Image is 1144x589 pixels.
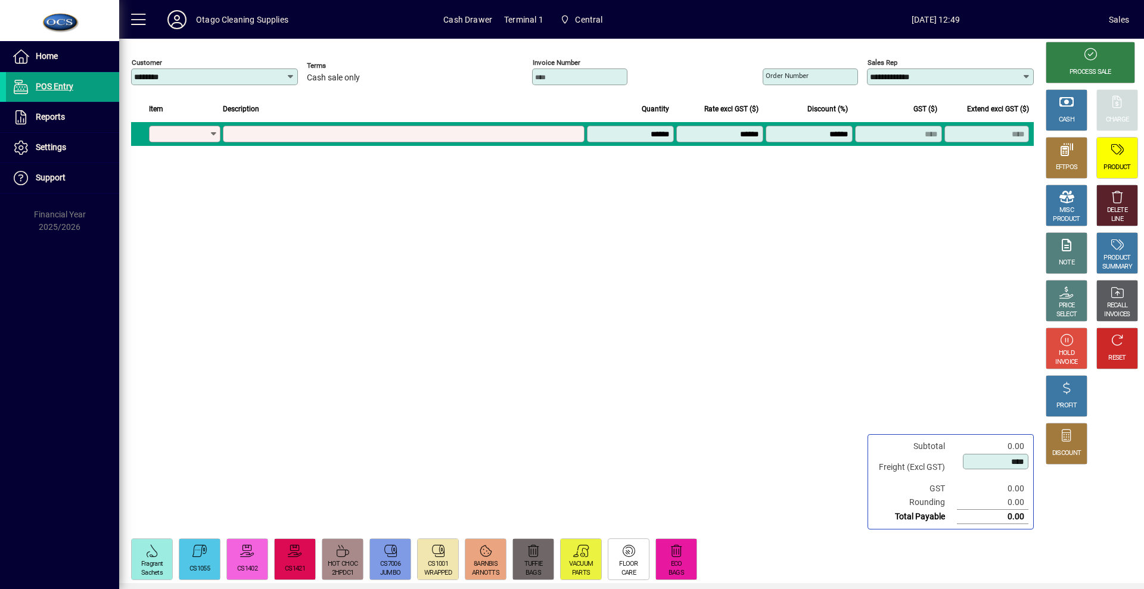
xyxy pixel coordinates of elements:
[1103,254,1130,263] div: PRODUCT
[807,102,848,116] span: Discount (%)
[524,560,543,569] div: TUFFIE
[132,58,162,67] mat-label: Customer
[642,102,669,116] span: Quantity
[1056,310,1077,319] div: SELECT
[957,495,1028,510] td: 0.00
[763,10,1109,29] span: [DATE] 12:49
[1059,206,1074,215] div: MISC
[424,569,452,578] div: WRAPPED
[1052,449,1081,458] div: DISCOUNT
[36,173,66,182] span: Support
[237,565,257,574] div: CS1402
[6,163,119,193] a: Support
[873,510,957,524] td: Total Payable
[1109,10,1129,29] div: Sales
[873,453,957,482] td: Freight (Excl GST)
[141,569,163,578] div: Sachets
[285,565,305,574] div: CS1421
[1059,116,1074,124] div: CASH
[6,102,119,132] a: Reports
[196,10,288,29] div: Otago Cleaning Supplies
[873,440,957,453] td: Subtotal
[671,560,682,569] div: ECO
[1053,215,1080,224] div: PRODUCT
[575,10,602,29] span: Central
[1059,258,1074,267] div: NOTE
[873,482,957,495] td: GST
[307,73,360,83] span: Cash sale only
[526,569,541,578] div: BAGS
[380,569,401,578] div: JUMBO
[957,440,1028,453] td: 0.00
[1102,263,1132,272] div: SUMMARY
[913,102,937,116] span: GST ($)
[189,565,210,574] div: CS1055
[533,58,580,67] mat-label: Invoice number
[141,560,163,569] div: Fragrant
[1107,206,1127,215] div: DELETE
[1106,116,1129,124] div: CHARGE
[957,510,1028,524] td: 0.00
[428,560,448,569] div: CS1001
[328,560,357,569] div: HOT CHOC
[704,102,758,116] span: Rate excl GST ($)
[6,42,119,71] a: Home
[307,62,378,70] span: Terms
[149,102,163,116] span: Item
[6,133,119,163] a: Settings
[36,82,73,91] span: POS Entry
[36,51,58,61] span: Home
[1111,215,1123,224] div: LINE
[555,9,608,30] span: Central
[380,560,400,569] div: CS7006
[766,71,809,80] mat-label: Order number
[1059,301,1075,310] div: PRICE
[1056,401,1077,410] div: PROFIT
[1104,310,1130,319] div: INVOICES
[443,10,492,29] span: Cash Drawer
[223,102,259,116] span: Description
[158,9,196,30] button: Profile
[621,569,636,578] div: CARE
[1103,163,1130,172] div: PRODUCT
[572,569,590,578] div: PARTS
[1107,301,1128,310] div: RECALL
[504,10,543,29] span: Terminal 1
[967,102,1029,116] span: Extend excl GST ($)
[868,58,897,67] mat-label: Sales rep
[474,560,498,569] div: 8ARNBIS
[569,560,593,569] div: VACUUM
[619,560,638,569] div: FLOOR
[1055,358,1077,367] div: INVOICE
[1056,163,1078,172] div: EFTPOS
[1059,349,1074,358] div: HOLD
[472,569,499,578] div: ARNOTTS
[36,142,66,152] span: Settings
[332,569,354,578] div: 2HPDC1
[873,495,957,510] td: Rounding
[1070,68,1111,77] div: PROCESS SALE
[1108,354,1126,363] div: RESET
[669,569,684,578] div: BAGS
[36,112,65,121] span: Reports
[957,482,1028,495] td: 0.00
